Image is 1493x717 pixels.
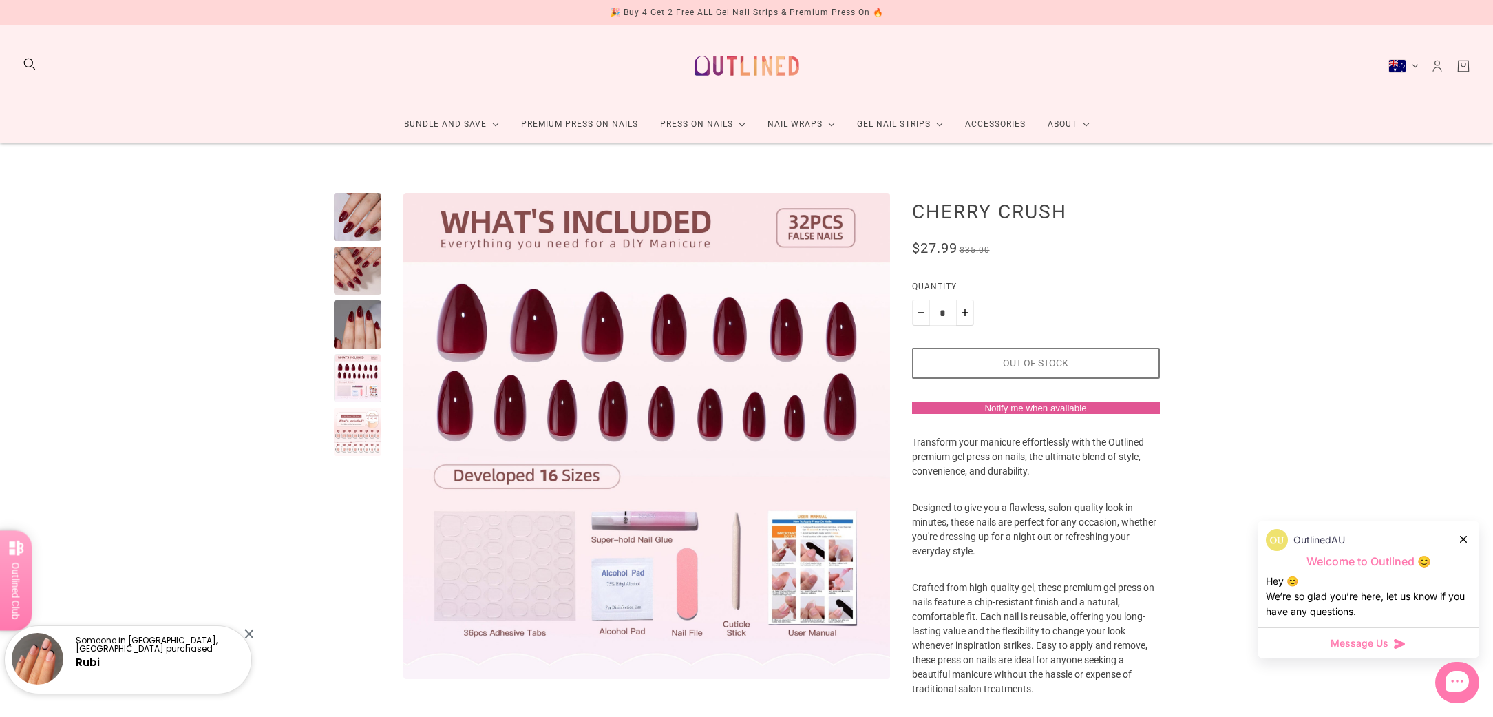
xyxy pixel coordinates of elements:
[1293,532,1345,548] p: OutlinedAU
[393,106,510,143] a: Bundle and Save
[510,106,649,143] a: Premium Press On Nails
[1430,59,1445,74] a: Account
[956,300,974,326] button: Plus
[686,37,807,95] a: Outlined
[1266,554,1471,569] p: Welcome to Outlined 😊
[912,501,1160,581] p: Designed to give you a flawless, salon-quality look in minutes, these nails are perfect for any o...
[610,6,884,20] div: 🎉 Buy 4 Get 2 Free ALL Gel Nail Strips & Premium Press On 🔥
[1266,574,1471,619] div: Hey 😊 We‘re so glad you’re here, let us know if you have any questions.
[912,402,1160,414] button: Notify me when available
[1037,106,1101,143] a: About
[912,300,930,326] button: Minus
[846,106,954,143] a: Gel Nail Strips
[649,106,756,143] a: Press On Nails
[22,56,37,72] button: Search
[403,193,889,679] modal-trigger: Enlarge product image
[1331,636,1388,650] span: Message Us
[76,655,100,669] a: Rubi
[912,348,1160,379] button: Out of stock
[954,106,1037,143] a: Accessories
[912,240,957,256] span: $27.99
[1456,59,1471,74] a: Cart
[960,245,990,255] span: $35.00
[1266,529,1288,551] img: data:image/png;base64,iVBORw0KGgoAAAANSUhEUgAAACQAAAAkCAYAAADhAJiYAAAAAXNSR0IArs4c6QAAArdJREFUWEf...
[403,193,889,679] img: Cherry Crush
[76,636,240,653] p: Someone in [GEOGRAPHIC_DATA], [GEOGRAPHIC_DATA] purchased
[1388,59,1419,73] button: Australia
[756,106,846,143] a: Nail Wraps
[912,280,1160,300] label: Quantity
[912,200,1160,223] h1: Cherry Crush
[912,435,1160,501] p: Transform your manicure effortlessly with the Outlined premium gel press on nails, the ultimate b...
